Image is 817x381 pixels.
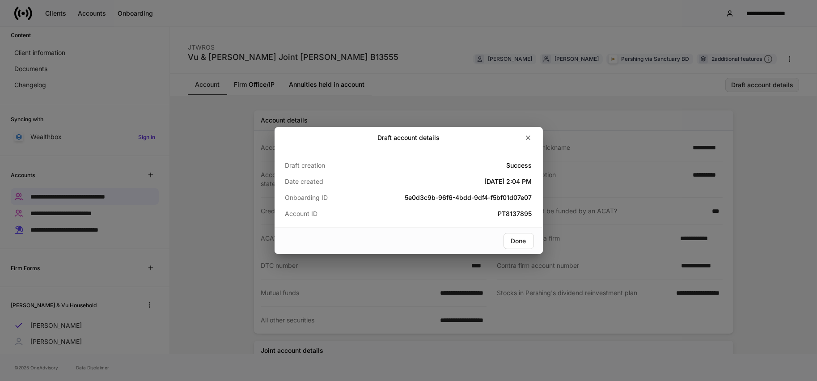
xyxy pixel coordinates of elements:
[377,133,440,142] h2: Draft account details
[285,193,368,202] p: Onboarding ID
[504,233,534,249] button: Done
[367,209,532,218] h5: PT8137895
[511,238,526,244] div: Done
[285,177,368,186] p: Date created
[367,193,532,202] h5: 5e0d3c9b-96f6-4bdd-9df4-f5bf01d07e07
[367,177,532,186] h5: [DATE] 2:04 PM
[285,161,368,170] p: Draft creation
[367,161,532,170] h5: Success
[285,209,368,218] p: Account ID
